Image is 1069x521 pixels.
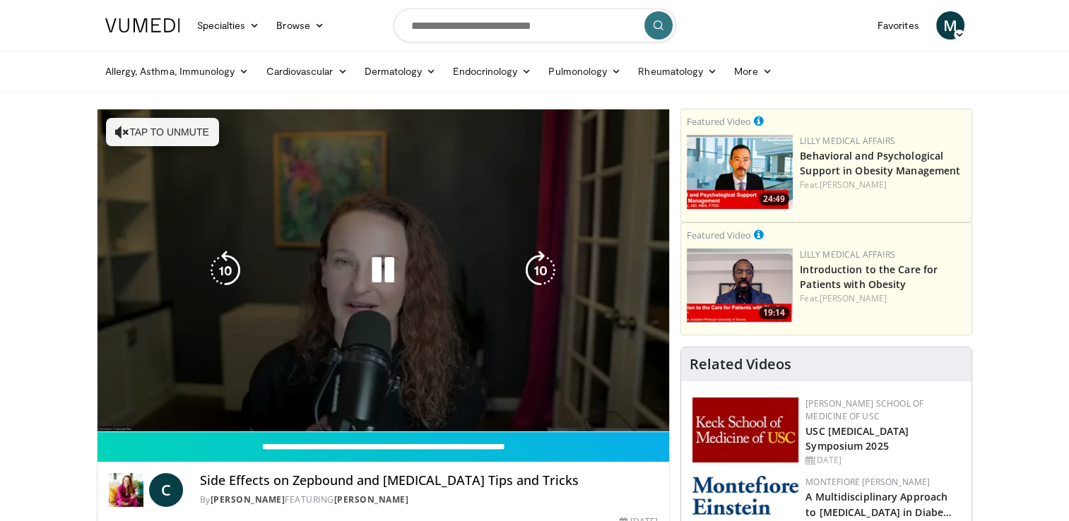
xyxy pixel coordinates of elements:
[687,135,793,209] img: ba3304f6-7838-4e41-9c0f-2e31ebde6754.png.150x105_q85_crop-smart_upscale.png
[200,473,658,489] h4: Side Effects on Zepbound and [MEDICAL_DATA] Tips and Tricks
[692,476,798,515] img: b0142b4c-93a1-4b58-8f91-5265c282693c.png.150x105_q85_autocrop_double_scale_upscale_version-0.2.png
[820,179,887,191] a: [PERSON_NAME]
[687,248,793,323] img: acc2e291-ced4-4dd5-b17b-d06994da28f3.png.150x105_q85_crop-smart_upscale.png
[726,57,780,85] a: More
[149,473,183,507] a: C
[687,135,793,209] a: 24:49
[805,397,923,422] a: [PERSON_NAME] School of Medicine of USC
[540,57,630,85] a: Pulmonology
[690,356,791,373] h4: Related Videos
[189,11,268,40] a: Specialties
[687,229,751,241] small: Featured Video
[105,18,180,32] img: VuMedi Logo
[334,493,409,505] a: [PERSON_NAME]
[800,292,966,305] div: Feat.
[869,11,928,40] a: Favorites
[98,109,670,432] video-js: Video Player
[356,57,445,85] a: Dermatology
[805,424,909,453] a: USC [MEDICAL_DATA] Symposium 2025
[200,493,658,506] div: By FEATURING
[687,115,751,128] small: Featured Video
[630,57,726,85] a: Rheumatology
[805,476,930,488] a: Montefiore [PERSON_NAME]
[687,248,793,323] a: 19:14
[820,292,887,304] a: [PERSON_NAME]
[800,263,938,291] a: Introduction to the Care for Patients with Obesity
[800,248,895,260] a: Lilly Medical Affairs
[211,493,285,505] a: [PERSON_NAME]
[805,454,960,467] div: [DATE]
[805,490,952,518] a: A Multidisciplinary Approach to [MEDICAL_DATA] in Diabe…
[936,11,964,40] a: M
[268,11,333,40] a: Browse
[800,179,966,191] div: Feat.
[800,135,895,147] a: Lilly Medical Affairs
[759,193,789,205] span: 24:49
[394,8,676,42] input: Search topics, interventions
[444,57,540,85] a: Endocrinology
[759,306,789,319] span: 19:14
[800,149,960,177] a: Behavioral and Psychological Support in Obesity Management
[106,118,219,146] button: Tap to unmute
[692,397,798,462] img: 7b941f1f-d101-407a-8bfa-07bd47db01ba.png.150x105_q85_autocrop_double_scale_upscale_version-0.2.jpg
[109,473,143,507] img: Dr. Carolynn Francavilla
[257,57,355,85] a: Cardiovascular
[97,57,258,85] a: Allergy, Asthma, Immunology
